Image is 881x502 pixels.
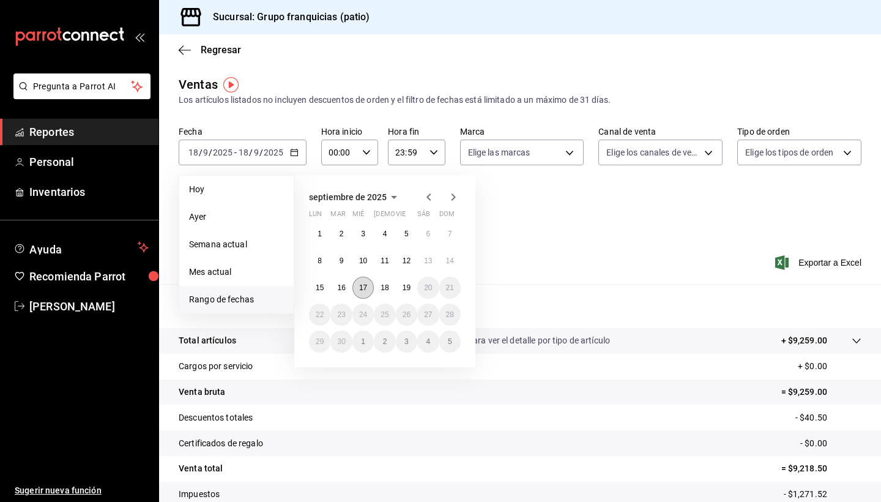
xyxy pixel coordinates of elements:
abbr: 1 de octubre de 2025 [361,337,365,346]
abbr: 4 de octubre de 2025 [426,337,430,346]
button: Exportar a Excel [778,255,861,270]
abbr: 24 de septiembre de 2025 [359,310,367,319]
button: 20 de septiembre de 2025 [417,277,439,299]
abbr: 12 de septiembre de 2025 [403,257,411,265]
span: septiembre de 2025 [309,192,387,202]
abbr: lunes [309,210,322,223]
p: Impuestos [179,488,220,501]
button: 12 de septiembre de 2025 [396,250,417,272]
span: Ayuda [29,240,133,255]
button: 3 de septiembre de 2025 [352,223,374,245]
label: Marca [460,127,584,136]
p: + $9,259.00 [781,334,827,347]
abbr: 3 de octubre de 2025 [404,337,409,346]
p: + $0.00 [798,360,861,373]
span: Personal [29,154,149,170]
button: septiembre de 2025 [309,190,401,204]
abbr: 16 de septiembre de 2025 [337,283,345,292]
abbr: 2 de octubre de 2025 [383,337,387,346]
abbr: 1 de septiembre de 2025 [318,230,322,238]
abbr: 29 de septiembre de 2025 [316,337,324,346]
div: Ventas [179,75,218,94]
button: 5 de octubre de 2025 [439,331,461,353]
input: -- [203,148,209,157]
button: 15 de septiembre de 2025 [309,277,330,299]
button: 29 de septiembre de 2025 [309,331,330,353]
button: 24 de septiembre de 2025 [352,304,374,326]
span: / [249,148,253,157]
label: Hora fin [388,127,445,136]
img: Tooltip marker [223,77,239,92]
label: Hora inicio [321,127,378,136]
span: / [259,148,263,157]
abbr: 11 de septiembre de 2025 [381,257,388,265]
button: 5 de septiembre de 2025 [396,223,417,245]
button: 17 de septiembre de 2025 [352,277,374,299]
abbr: 6 de septiembre de 2025 [426,230,430,238]
abbr: 2 de septiembre de 2025 [340,230,344,238]
abbr: 14 de septiembre de 2025 [446,257,454,265]
button: 2 de octubre de 2025 [374,331,395,353]
h3: Sucursal: Grupo franquicias (patio) [203,10,370,24]
button: 30 de septiembre de 2025 [330,331,352,353]
p: Resumen [179,299,861,313]
button: open_drawer_menu [135,32,144,42]
button: 21 de septiembre de 2025 [439,277,461,299]
abbr: 8 de septiembre de 2025 [318,257,322,265]
p: Total artículos [179,334,236,347]
abbr: 5 de septiembre de 2025 [404,230,409,238]
button: 1 de septiembre de 2025 [309,223,330,245]
label: Canal de venta [598,127,723,136]
span: Semana actual [189,238,284,251]
abbr: 28 de septiembre de 2025 [446,310,454,319]
label: Fecha [179,127,307,136]
span: Elige los canales de venta [606,146,700,159]
span: Mes actual [189,266,284,279]
abbr: domingo [439,210,455,223]
p: = $9,218.50 [781,462,861,475]
abbr: 30 de septiembre de 2025 [337,337,345,346]
button: 13 de septiembre de 2025 [417,250,439,272]
abbr: martes [330,210,345,223]
button: 23 de septiembre de 2025 [330,304,352,326]
span: Regresar [201,44,241,56]
abbr: 27 de septiembre de 2025 [424,310,432,319]
abbr: 21 de septiembre de 2025 [446,283,454,292]
button: 22 de septiembre de 2025 [309,304,330,326]
span: Inventarios [29,184,149,200]
abbr: jueves [374,210,446,223]
button: 8 de septiembre de 2025 [309,250,330,272]
span: / [209,148,212,157]
span: Elige los tipos de orden [745,146,833,159]
button: 3 de octubre de 2025 [396,331,417,353]
abbr: 19 de septiembre de 2025 [403,283,411,292]
abbr: 23 de septiembre de 2025 [337,310,345,319]
button: 7 de septiembre de 2025 [439,223,461,245]
button: 16 de septiembre de 2025 [330,277,352,299]
span: / [199,148,203,157]
abbr: 13 de septiembre de 2025 [424,257,432,265]
abbr: 15 de septiembre de 2025 [316,283,324,292]
span: Pregunta a Parrot AI [33,80,132,93]
span: Recomienda Parrot [29,268,149,285]
abbr: 5 de octubre de 2025 [448,337,452,346]
a: Pregunta a Parrot AI [9,89,151,102]
input: ---- [212,148,233,157]
button: 10 de septiembre de 2025 [352,250,374,272]
abbr: 26 de septiembre de 2025 [403,310,411,319]
p: Cargos por servicio [179,360,253,373]
p: Venta bruta [179,386,225,399]
p: Descuentos totales [179,411,253,424]
p: = $9,259.00 [781,386,861,399]
abbr: 10 de septiembre de 2025 [359,257,367,265]
input: -- [188,148,199,157]
button: 18 de septiembre de 2025 [374,277,395,299]
span: [PERSON_NAME] [29,298,149,315]
button: 28 de septiembre de 2025 [439,304,461,326]
button: 19 de septiembre de 2025 [396,277,417,299]
abbr: 3 de septiembre de 2025 [361,230,365,238]
abbr: miércoles [352,210,364,223]
abbr: 20 de septiembre de 2025 [424,283,432,292]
